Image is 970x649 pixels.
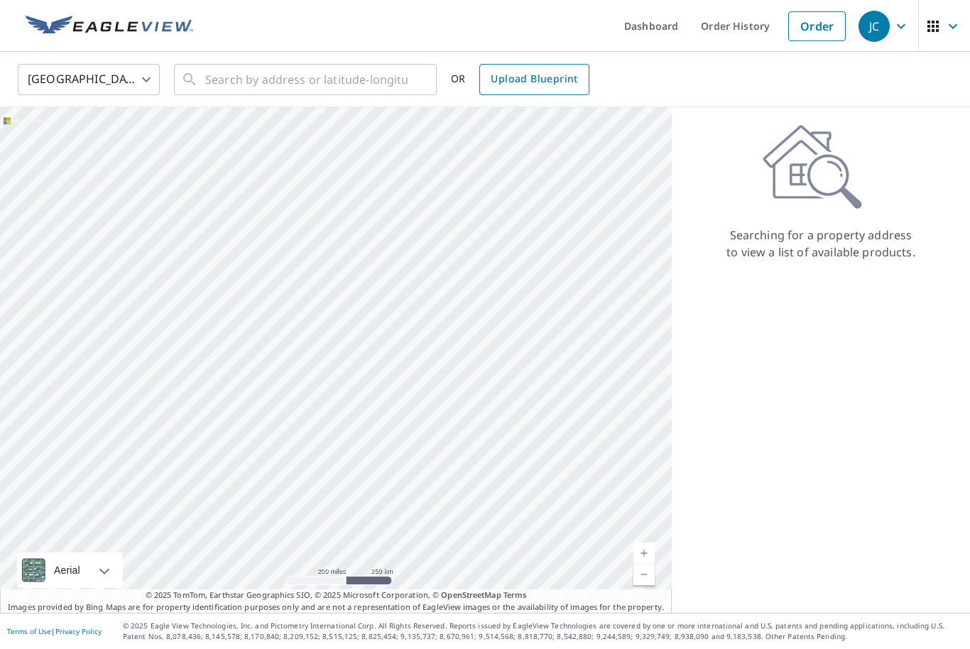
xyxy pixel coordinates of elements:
[633,542,655,564] a: Current Level 5, Zoom In
[726,227,916,261] p: Searching for a property address to view a list of available products.
[55,626,102,636] a: Privacy Policy
[451,64,589,95] div: OR
[205,60,408,99] input: Search by address or latitude-longitude
[50,552,85,588] div: Aerial
[146,589,527,601] span: © 2025 TomTom, Earthstar Geographics SIO, © 2025 Microsoft Corporation, ©
[7,626,51,636] a: Terms of Use
[123,621,963,642] p: © 2025 Eagle View Technologies, Inc. and Pictometry International Corp. All Rights Reserved. Repo...
[788,11,846,41] a: Order
[26,16,193,37] img: EV Logo
[479,64,589,95] a: Upload Blueprint
[441,589,501,600] a: OpenStreetMap
[859,11,890,42] div: JC
[491,70,577,88] span: Upload Blueprint
[633,564,655,585] a: Current Level 5, Zoom Out
[503,589,527,600] a: Terms
[18,60,160,99] div: [GEOGRAPHIC_DATA]
[17,552,123,588] div: Aerial
[7,627,102,636] p: |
